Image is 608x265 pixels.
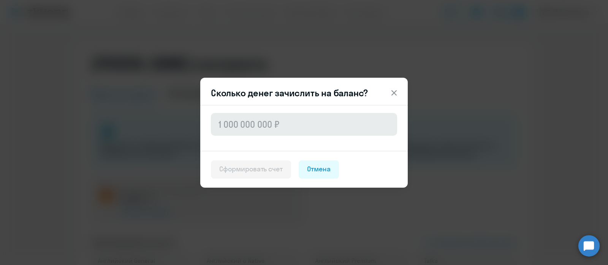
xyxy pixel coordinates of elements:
header: Сколько денег зачислить на баланс? [200,87,408,99]
div: Сформировать счет [219,164,283,174]
div: Отмена [307,164,331,174]
button: Сформировать счет [211,160,291,179]
input: 1 000 000 000 ₽ [211,113,397,136]
button: Отмена [299,160,339,179]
